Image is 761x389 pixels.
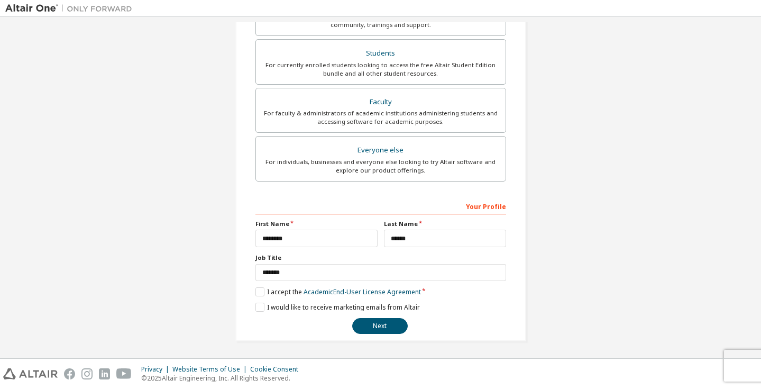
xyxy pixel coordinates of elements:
[3,368,58,379] img: altair_logo.svg
[64,368,75,379] img: facebook.svg
[304,287,421,296] a: Academic End-User License Agreement
[262,158,499,175] div: For individuals, businesses and everyone else looking to try Altair software and explore our prod...
[255,303,420,312] label: I would like to receive marketing emails from Altair
[116,368,132,379] img: youtube.svg
[255,254,506,262] label: Job Title
[262,95,499,110] div: Faculty
[352,318,408,334] button: Next
[255,287,421,296] label: I accept the
[262,46,499,61] div: Students
[99,368,110,379] img: linkedin.svg
[141,365,172,374] div: Privacy
[384,220,506,228] label: Last Name
[255,220,378,228] label: First Name
[262,61,499,78] div: For currently enrolled students looking to access the free Altair Student Edition bundle and all ...
[141,374,305,383] p: © 2025 Altair Engineering, Inc. All Rights Reserved.
[250,365,305,374] div: Cookie Consent
[81,368,93,379] img: instagram.svg
[262,109,499,126] div: For faculty & administrators of academic institutions administering students and accessing softwa...
[255,197,506,214] div: Your Profile
[5,3,137,14] img: Altair One
[262,143,499,158] div: Everyone else
[172,365,250,374] div: Website Terms of Use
